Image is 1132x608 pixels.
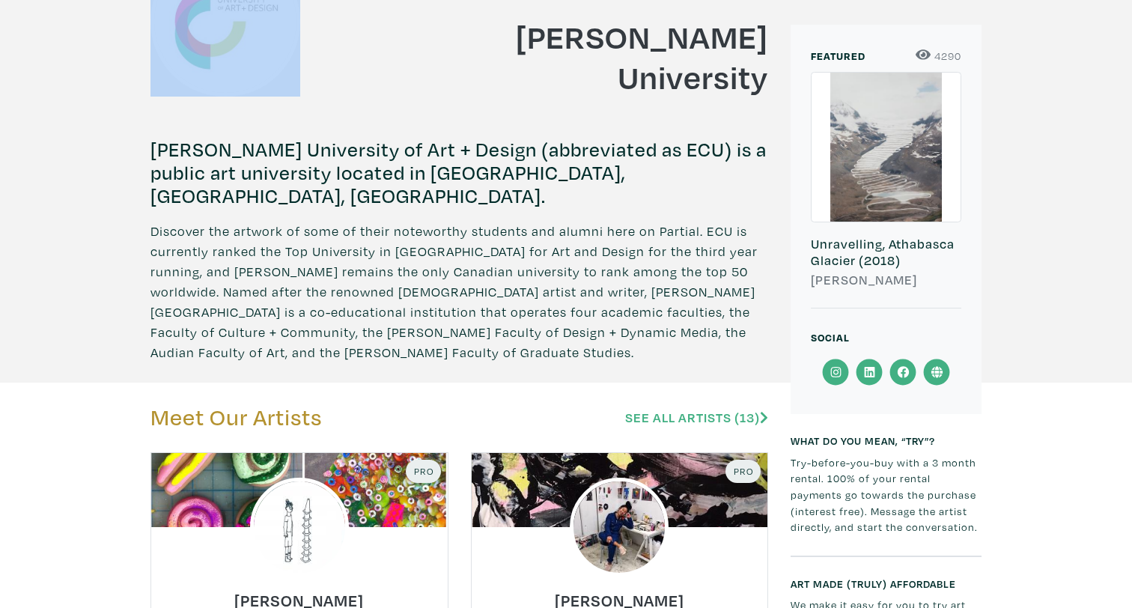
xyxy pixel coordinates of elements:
h6: Unravelling, Athabasca Glacier (2018) [811,236,961,268]
img: phpThumb.php [570,478,669,577]
span: Pro [732,465,754,477]
h6: What do you mean, “try”? [791,434,982,447]
p: Discover the artwork of some of their noteworthy students and alumni here on Partial. ECU is curr... [150,221,768,362]
small: 4290 [934,48,961,64]
h6: [PERSON_NAME] [811,272,961,288]
img: phpThumb.php [250,478,349,577]
a: [PERSON_NAME] [234,586,364,604]
span: Pro [413,465,434,477]
a: [PERSON_NAME] [555,586,684,604]
a: See All Artists (13) [625,409,768,426]
small: Social [811,330,850,344]
h3: Meet Our Artists [150,404,448,432]
h4: [PERSON_NAME] University of Art + Design (abbreviated as ECU) is a public art university located ... [150,138,768,207]
a: Unravelling, Athabasca Glacier (2018) [PERSON_NAME] [811,72,961,308]
h6: Art made (truly) affordable [791,577,982,590]
p: Try-before-you-buy with a 3 month rental. 100% of your rental payments go towards the purchase (i... [791,455,982,535]
small: Featured [811,49,865,63]
h1: [PERSON_NAME] University [471,16,769,97]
